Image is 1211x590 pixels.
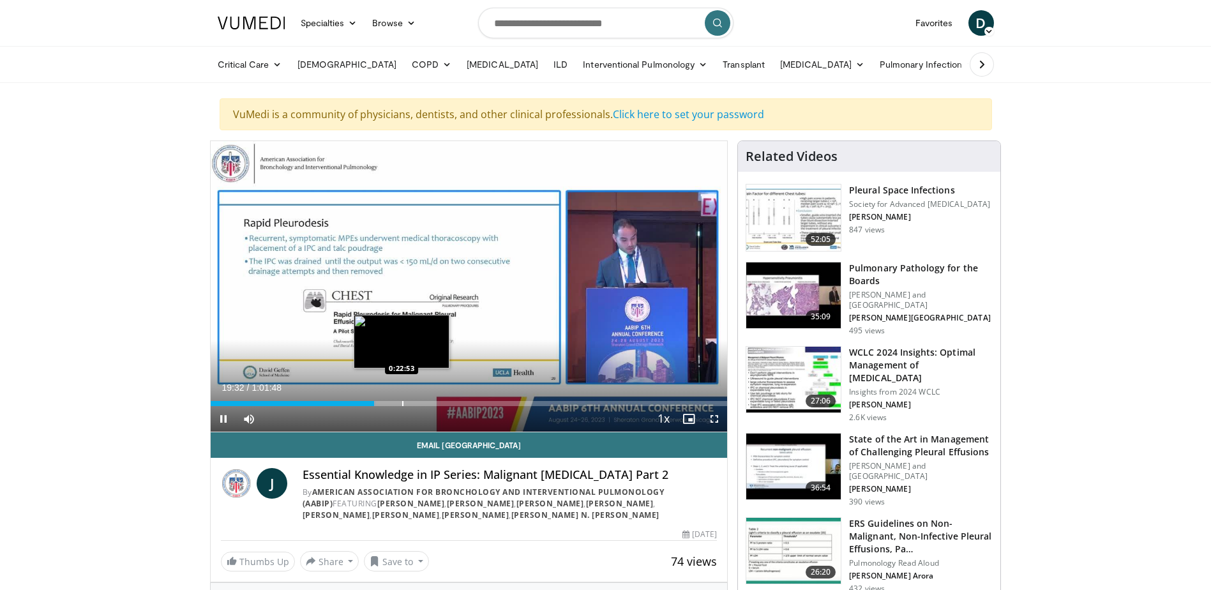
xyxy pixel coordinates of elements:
[746,262,841,329] img: fb57aec0-15a0-4ba7-a3d2-46a55252101d.150x105_q85_crop-smart_upscale.jpg
[849,571,993,581] p: [PERSON_NAME] Arora
[218,17,285,29] img: VuMedi Logo
[849,225,885,235] p: 847 views
[968,10,994,36] a: D
[849,326,885,336] p: 495 views
[252,382,282,393] span: 1:01:48
[849,433,993,458] h3: State of the Art in Management of Challenging Pleural Effusions
[303,487,718,521] div: By FEATURING , , , , , , ,
[849,484,993,494] p: [PERSON_NAME]
[772,52,872,77] a: [MEDICAL_DATA]
[404,52,459,77] a: COPD
[715,52,772,77] a: Transplant
[300,551,359,571] button: Share
[849,497,885,507] p: 390 views
[651,406,676,432] button: Playback Rate
[746,184,993,252] a: 52:05 Pleural Space Infections Society for Advanced [MEDICAL_DATA] [PERSON_NAME] 847 views
[236,406,262,432] button: Mute
[210,52,290,77] a: Critical Care
[546,52,575,77] a: ILD
[746,262,993,336] a: 35:09 Pulmonary Pathology for the Boards [PERSON_NAME] and [GEOGRAPHIC_DATA] [PERSON_NAME][GEOGRA...
[849,262,993,287] h3: Pulmonary Pathology for the Boards
[746,346,993,423] a: 27:06 WCLC 2024 Insights: Optimal Management of [MEDICAL_DATA] Insights from 2024 WCLC [PERSON_NA...
[447,498,515,509] a: [PERSON_NAME]
[303,510,370,520] a: [PERSON_NAME]
[702,406,727,432] button: Fullscreen
[211,141,728,432] video-js: Video Player
[365,10,423,36] a: Browse
[575,52,715,77] a: Interventional Pulmonology
[221,468,252,499] img: American Association for Bronchology and Interventional Pulmonology (AABIP)
[303,487,665,509] a: American Association for Bronchology and Interventional Pulmonology (AABIP)
[221,552,295,571] a: Thumbs Up
[478,8,733,38] input: Search topics, interventions
[516,498,584,509] a: [PERSON_NAME]
[849,346,993,384] h3: WCLC 2024 Insights: Optimal Management of [MEDICAL_DATA]
[746,433,993,507] a: 36:54 State of the Art in Management of Challenging Pleural Effusions [PERSON_NAME] and [GEOGRAPH...
[257,468,287,499] a: J
[377,498,445,509] a: [PERSON_NAME]
[849,461,993,481] p: [PERSON_NAME] and [GEOGRAPHIC_DATA]
[806,233,836,246] span: 52:05
[290,52,404,77] a: [DEMOGRAPHIC_DATA]
[511,510,659,520] a: [PERSON_NAME] N. [PERSON_NAME]
[354,315,449,368] img: image.jpeg
[849,387,993,397] p: Insights from 2024 WCLC
[849,184,990,197] h3: Pleural Space Infections
[872,52,982,77] a: Pulmonary Infection
[849,290,993,310] p: [PERSON_NAME] and [GEOGRAPHIC_DATA]
[293,10,365,36] a: Specialties
[746,518,841,584] img: 31eba31b-0c8b-490d-b502-8f3489415af0.150x105_q85_crop-smart_upscale.jpg
[806,395,836,407] span: 27:06
[849,199,990,209] p: Society for Advanced [MEDICAL_DATA]
[746,149,838,164] h4: Related Videos
[211,432,728,458] a: Email [GEOGRAPHIC_DATA]
[682,529,717,540] div: [DATE]
[746,347,841,413] img: 3a403bee-3229-45b3-a430-6154aa75147a.150x105_q85_crop-smart_upscale.jpg
[676,406,702,432] button: Enable picture-in-picture mode
[849,212,990,222] p: [PERSON_NAME]
[211,406,236,432] button: Pause
[806,481,836,494] span: 36:54
[303,468,718,482] h4: Essential Knowledge in IP Series: Malignant [MEDICAL_DATA] Part 2
[849,400,993,410] p: [PERSON_NAME]
[849,558,993,568] p: Pulmonology Read Aloud
[613,107,764,121] a: Click here to set your password
[908,10,961,36] a: Favorites
[247,382,250,393] span: /
[671,554,717,569] span: 74 views
[806,566,836,579] span: 26:20
[806,310,836,323] span: 35:09
[364,551,429,571] button: Save to
[746,434,841,500] img: 35da1b2e-e06e-46cd-91b6-ae21797a2035.150x105_q85_crop-smart_upscale.jpg
[849,517,993,556] h3: ERS Guidelines on Non-Malignant, Non-Infective Pleural Effusions, Pa…
[222,382,244,393] span: 19:32
[220,98,992,130] div: VuMedi is a community of physicians, dentists, and other clinical professionals.
[211,401,728,406] div: Progress Bar
[459,52,546,77] a: [MEDICAL_DATA]
[849,412,887,423] p: 2.6K views
[442,510,509,520] a: [PERSON_NAME]
[746,185,841,251] img: c3619b51-c3a0-49e4-9a95-3f69edafa347.150x105_q85_crop-smart_upscale.jpg
[586,498,654,509] a: [PERSON_NAME]
[849,313,993,323] p: [PERSON_NAME][GEOGRAPHIC_DATA]
[372,510,440,520] a: [PERSON_NAME]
